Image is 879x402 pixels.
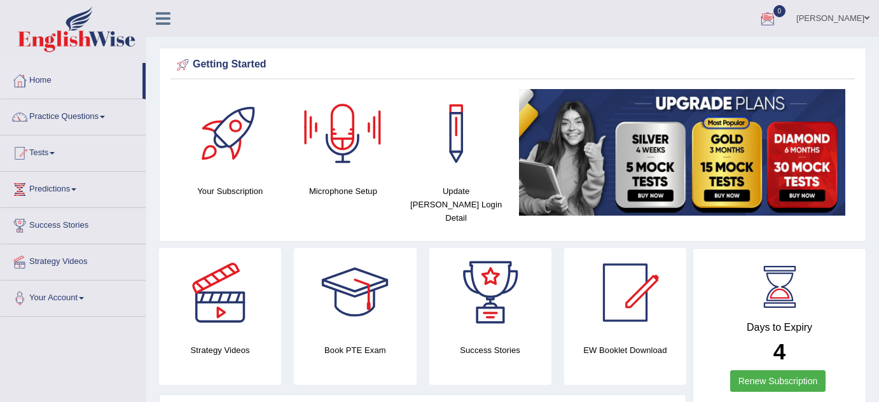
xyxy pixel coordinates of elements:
[429,343,551,357] h4: Success Stories
[1,63,142,95] a: Home
[1,99,146,131] a: Practice Questions
[1,172,146,204] a: Predictions
[1,135,146,167] a: Tests
[519,89,845,216] img: small5.jpg
[564,343,686,357] h4: EW Booklet Download
[773,5,786,17] span: 0
[707,322,852,333] h4: Days to Expiry
[293,184,394,198] h4: Microphone Setup
[730,370,826,392] a: Renew Subscription
[1,281,146,312] a: Your Account
[1,244,146,276] a: Strategy Videos
[159,343,281,357] h4: Strategy Videos
[294,343,416,357] h4: Book PTE Exam
[406,184,506,225] h4: Update [PERSON_NAME] Login Detail
[174,55,852,74] div: Getting Started
[773,339,786,364] b: 4
[1,208,146,240] a: Success Stories
[180,184,280,198] h4: Your Subscription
